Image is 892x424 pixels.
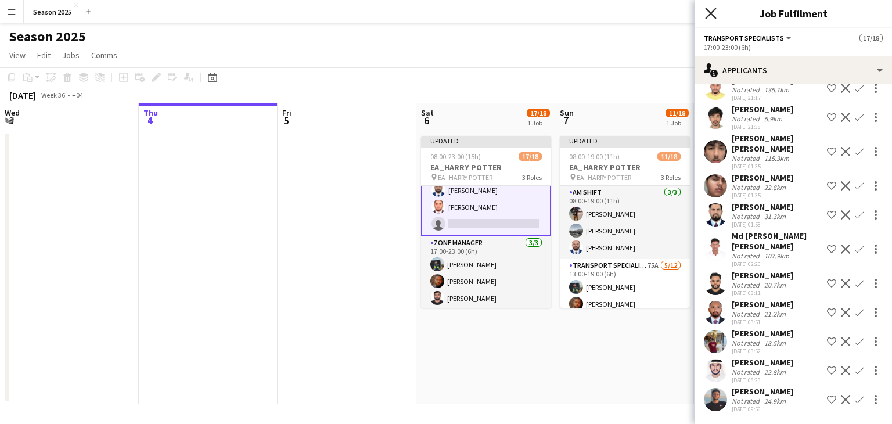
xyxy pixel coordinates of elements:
[143,107,158,118] span: Thu
[558,114,574,127] span: 7
[704,34,784,42] span: Transport Specialists
[762,114,785,123] div: 5.9km
[421,162,551,173] h3: EA_HARRY POTTER
[38,91,67,99] span: Week 36
[560,136,690,145] div: Updated
[732,289,793,297] div: [DATE] 03:11
[280,114,292,127] span: 5
[732,183,762,192] div: Not rated
[527,109,550,117] span: 17/18
[732,281,762,289] div: Not rated
[62,50,80,60] span: Jobs
[762,212,788,221] div: 31.3km
[732,154,762,163] div: Not rated
[9,28,86,45] h1: Season 2025
[666,118,688,127] div: 1 Job
[87,48,122,63] a: Comms
[33,48,55,63] a: Edit
[762,397,788,405] div: 24.9km
[732,173,793,183] div: [PERSON_NAME]
[91,50,117,60] span: Comms
[560,136,690,308] app-job-card: Updated08:00-19:00 (11h)11/18EA_HARRY POTTER EA_HARRY POTTER3 RolesAM SHIFT3/308:00-19:00 (11h)[P...
[695,6,892,21] h3: Job Fulfilment
[732,260,822,268] div: [DATE] 02:20
[282,107,292,118] span: Fri
[142,114,158,127] span: 4
[9,89,36,101] div: [DATE]
[519,152,542,161] span: 17/18
[5,107,20,118] span: Wed
[762,368,788,376] div: 22.8km
[732,270,793,281] div: [PERSON_NAME]
[704,34,793,42] button: Transport Specialists
[732,368,762,376] div: Not rated
[560,107,574,118] span: Sun
[762,85,792,94] div: 135.7km
[9,50,26,60] span: View
[704,43,883,52] div: 17:00-23:00 (6h)
[419,114,434,127] span: 6
[577,173,631,182] span: EA_HARRY POTTER
[560,162,690,173] h3: EA_HARRY POTTER
[732,397,762,405] div: Not rated
[695,56,892,84] div: Applicants
[762,251,792,260] div: 107.9km
[732,328,793,339] div: [PERSON_NAME]
[732,339,762,347] div: Not rated
[438,173,492,182] span: EA_HARRY POTTER
[24,1,81,23] button: Season 2025
[560,186,690,259] app-card-role: AM SHIFT3/308:00-19:00 (11h)[PERSON_NAME][PERSON_NAME][PERSON_NAME]
[666,109,689,117] span: 11/18
[57,48,84,63] a: Jobs
[762,310,788,318] div: 21.2km
[732,251,762,260] div: Not rated
[72,91,83,99] div: +04
[732,299,793,310] div: [PERSON_NAME]
[569,152,620,161] span: 08:00-19:00 (11h)
[732,221,793,228] div: [DATE] 01:58
[421,136,551,145] div: Updated
[661,173,681,182] span: 3 Roles
[732,212,762,221] div: Not rated
[762,339,788,347] div: 18.5km
[527,118,549,127] div: 1 Job
[732,376,793,384] div: [DATE] 08:23
[732,192,793,199] div: [DATE] 01:35
[762,281,788,289] div: 20.7km
[430,152,481,161] span: 08:00-23:00 (15h)
[421,136,551,308] app-job-card: Updated08:00-23:00 (15h)17/18EA_HARRY POTTER EA_HARRY POTTER3 Roles[PERSON_NAME][PERSON_NAME][PER...
[762,154,792,163] div: 115.3km
[732,231,822,251] div: Md [PERSON_NAME] [PERSON_NAME]
[37,50,51,60] span: Edit
[421,107,434,118] span: Sat
[732,85,762,94] div: Not rated
[421,236,551,310] app-card-role: Zone Manager3/317:00-23:00 (6h)[PERSON_NAME][PERSON_NAME][PERSON_NAME]
[732,114,762,123] div: Not rated
[732,347,793,355] div: [DATE] 03:52
[3,114,20,127] span: 3
[732,94,793,102] div: [DATE] 21:17
[859,34,883,42] span: 17/18
[732,123,793,131] div: [DATE] 21:38
[657,152,681,161] span: 11/18
[732,202,793,212] div: [PERSON_NAME]
[732,386,793,397] div: [PERSON_NAME]
[5,48,30,63] a: View
[522,173,542,182] span: 3 Roles
[732,318,793,326] div: [DATE] 03:51
[732,357,793,368] div: [PERSON_NAME]
[732,104,793,114] div: [PERSON_NAME]
[762,183,788,192] div: 22.8km
[732,163,822,170] div: [DATE] 01:35
[732,405,793,413] div: [DATE] 09:56
[732,310,762,318] div: Not rated
[732,133,822,154] div: [PERSON_NAME] [PERSON_NAME]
